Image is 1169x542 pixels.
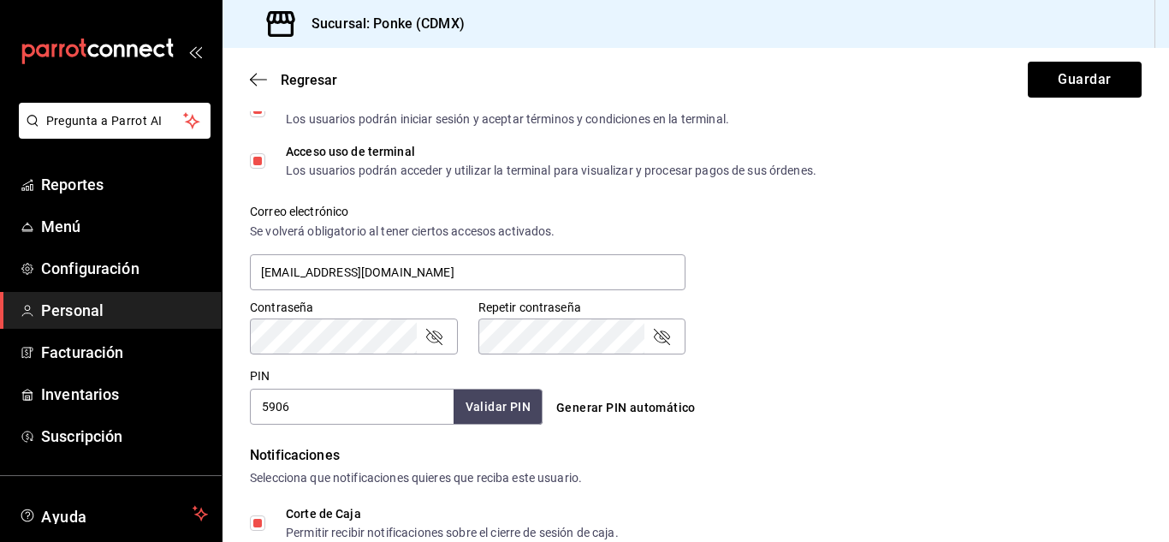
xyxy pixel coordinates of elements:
[250,389,454,425] input: 3 a 6 dígitos
[286,164,816,176] div: Los usuarios podrán acceder y utilizar la terminal para visualizar y procesar pagos de sus órdenes.
[250,301,458,313] label: Contraseña
[281,72,337,88] span: Regresar
[250,223,685,241] div: Se volverá obligatorio al tener ciertos accesos activados.
[286,527,619,539] div: Permitir recibir notificaciones sobre el cierre de sesión de caja.
[19,103,211,139] button: Pregunta a Parrot AI
[286,146,816,158] div: Acceso uso de terminal
[250,370,270,382] label: PIN
[454,390,543,425] button: Validar PIN
[188,45,202,58] button: open_drawer_menu
[41,173,208,196] span: Reportes
[46,112,184,130] span: Pregunta a Parrot AI
[250,445,1142,466] div: Notificaciones
[41,425,208,448] span: Suscripción
[12,124,211,142] a: Pregunta a Parrot AI
[286,508,619,520] div: Corte de Caja
[41,299,208,322] span: Personal
[549,392,703,424] button: Generar PIN automático
[651,326,672,347] button: passwordField
[41,503,186,524] span: Ayuda
[250,205,685,217] label: Correo electrónico
[1028,62,1142,98] button: Guardar
[41,341,208,364] span: Facturación
[41,257,208,280] span: Configuración
[286,113,729,125] div: Los usuarios podrán iniciar sesión y aceptar términos y condiciones en la terminal.
[298,14,465,34] h3: Sucursal: Ponke (CDMX)
[41,383,208,406] span: Inventarios
[478,301,686,313] label: Repetir contraseña
[41,215,208,238] span: Menú
[250,72,337,88] button: Regresar
[250,469,1142,487] div: Selecciona que notificaciones quieres que reciba este usuario.
[424,326,444,347] button: passwordField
